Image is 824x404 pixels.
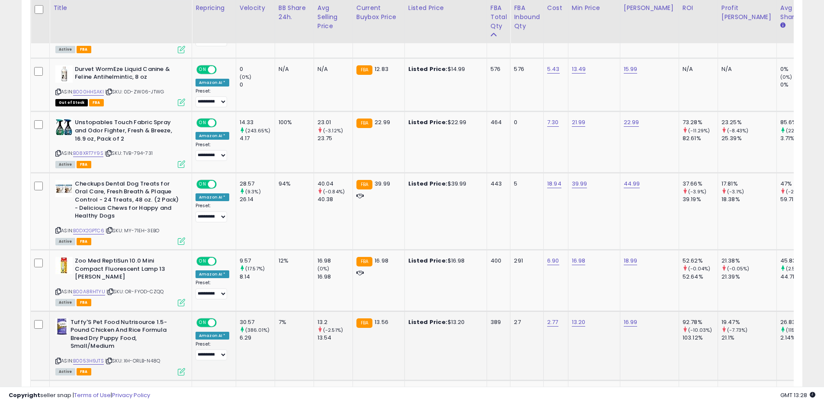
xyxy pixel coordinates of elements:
div: 3.71% [780,135,815,142]
small: FBA [356,180,372,189]
span: ON [197,258,208,265]
img: 41GYkB-LF6L._SL40_.jpg [55,257,73,274]
div: 40.38 [317,196,353,203]
div: 464 [491,119,504,126]
div: Profit [PERSON_NAME] [721,3,773,22]
small: FBA [356,65,372,75]
div: 85.6% [780,119,815,126]
b: Listed Price: [408,257,448,265]
div: ASIN: [55,257,185,305]
small: (2.51%) [786,265,803,272]
div: seller snap | | [9,391,150,400]
div: 21.1% [721,334,776,342]
span: 16.98 [375,257,388,265]
small: (-8.43%) [727,127,748,134]
span: | SKU: XH-ORLB-N48Q [105,357,160,364]
div: $14.99 [408,65,480,73]
img: 41L2aihgydL._SL40_.jpg [55,318,68,336]
span: | SKU: 0D-ZW06-JTWG [105,88,164,95]
div: 23.01 [317,119,353,126]
div: 40.04 [317,180,353,188]
div: N/A [317,65,346,73]
a: Privacy Policy [112,391,150,399]
div: 13.2 [317,318,353,326]
div: Amazon AI * [196,132,229,140]
span: All listings currently available for purchase on Amazon [55,46,75,53]
small: (1153.74%) [786,327,811,333]
a: Terms of Use [74,391,111,399]
b: Unstopables Touch Fabric Spray and Odor Fighter, Fresh & Breeze, 16.9 oz, Pack of 2 [75,119,180,145]
div: 82.61% [683,135,718,142]
div: 576 [491,65,504,73]
span: 39.99 [375,180,390,188]
small: (-3.12%) [323,127,343,134]
div: 92.78% [683,318,718,326]
div: 37.66% [683,180,718,188]
span: All listings currently available for purchase on Amazon [55,238,75,245]
div: Velocity [240,3,271,13]
div: Amazon AI * [196,193,229,201]
span: 12.83 [375,65,388,73]
b: Listed Price: [408,180,448,188]
div: Preset: [196,341,229,361]
small: (2207.28%) [786,127,814,134]
div: Preset: [196,280,229,299]
div: $39.99 [408,180,480,188]
div: 39.19% [683,196,718,203]
a: 13.49 [572,65,586,74]
a: 16.98 [572,257,586,265]
div: 0 [240,81,275,89]
div: 17.81% [721,180,776,188]
div: $13.20 [408,318,480,326]
div: 4.17 [240,135,275,142]
strong: Copyright [9,391,40,399]
div: Preset: [196,88,229,108]
a: 7.30 [547,118,559,127]
span: ON [197,119,208,127]
a: 22.99 [624,118,639,127]
div: 52.64% [683,273,718,281]
div: ASIN: [55,318,185,375]
small: (-0.84%) [323,188,345,195]
span: All listings currently available for purchase on Amazon [55,299,75,306]
span: All listings currently available for purchase on Amazon [55,161,75,168]
div: 94% [279,180,307,188]
div: 26.14 [240,196,275,203]
b: Listed Price: [408,118,448,126]
div: 73.28% [683,119,718,126]
span: 22.99 [375,118,390,126]
div: FBA inbound Qty [514,3,540,31]
span: ON [197,66,208,73]
div: 45.83% [780,257,815,265]
a: 18.99 [624,257,638,265]
span: FBA [77,46,91,53]
b: Tuffy'S Pet Food Nutrisource 1.5-Pound Chicken And Rice Formula Breed Dry Puppy Food, Small/Medium [71,318,176,353]
b: Zoo Med ReptiSun 10.0 Mini Compact Fluorescent Lamp 13 [PERSON_NAME] [75,257,180,283]
span: ON [197,319,208,326]
div: 30.57 [240,318,275,326]
div: 6.29 [240,334,275,342]
div: 103.12% [683,334,718,342]
div: Repricing [196,3,232,13]
div: 23.75 [317,135,353,142]
div: N/A [279,65,307,73]
span: OFF [215,319,229,326]
small: (9.3%) [245,188,261,195]
a: 15.99 [624,65,638,74]
div: 23.25% [721,119,776,126]
div: 389 [491,318,504,326]
div: 0% [780,65,815,73]
small: FBA [356,119,372,128]
div: 16.98 [317,257,353,265]
div: 400 [491,257,504,265]
div: 2.14% [780,334,815,342]
div: $16.98 [408,257,480,265]
div: 0 [514,119,537,126]
a: 18.94 [547,180,561,188]
b: Listed Price: [408,318,448,326]
div: Min Price [572,3,616,13]
small: (-0.05%) [727,265,749,272]
div: 47% [780,180,815,188]
div: 443 [491,180,504,188]
small: Avg BB Share. [780,22,786,29]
